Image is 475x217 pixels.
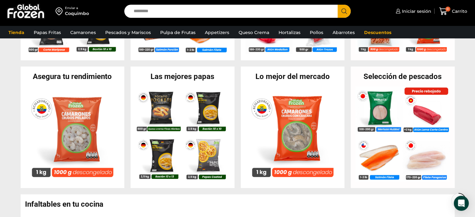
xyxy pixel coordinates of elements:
[25,200,455,208] h2: Infaltables en tu cocina
[438,4,469,19] a: 0 Carrito
[65,10,89,17] div: Coquimbo
[131,73,235,80] h2: Las mejores papas
[338,5,351,18] button: Search button
[454,196,469,211] div: Open Intercom Messenger
[202,27,232,38] a: Appetizers
[329,27,358,38] a: Abarrotes
[450,8,467,14] span: Carrito
[361,27,394,38] a: Descuentos
[67,27,99,38] a: Camarones
[5,27,27,38] a: Tienda
[445,7,450,12] span: 0
[275,27,304,38] a: Hortalizas
[394,5,431,17] a: Iniciar sesión
[307,27,326,38] a: Pollos
[31,27,64,38] a: Papas Fritas
[241,73,345,80] h2: Lo mejor del mercado
[400,8,431,14] span: Iniciar sesión
[157,27,199,38] a: Pulpa de Frutas
[102,27,154,38] a: Pescados y Mariscos
[235,27,272,38] a: Queso Crema
[56,6,65,17] img: address-field-icon.svg
[65,6,89,10] div: Enviar a
[351,73,455,80] h2: Selección de pescados
[21,73,125,80] h2: Asegura tu rendimiento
